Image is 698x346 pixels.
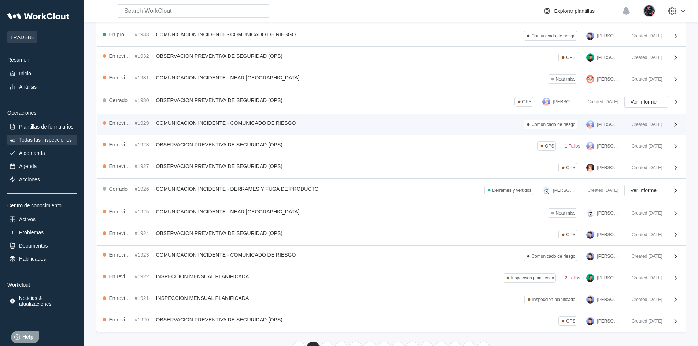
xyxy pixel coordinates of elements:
[586,274,594,282] img: user.png
[7,161,77,171] a: Agenda
[586,142,594,150] img: user-3.png
[597,297,620,302] div: [PERSON_NAME]
[156,252,296,258] span: COMUNICACION INCIDENTE - COMUNICADO DE RIESGO
[626,122,662,127] div: Created [DATE]
[109,120,132,126] div: En revisión
[626,33,662,38] div: Created [DATE]
[109,31,132,37] div: En progreso
[97,68,686,90] a: En revisión#1931COMUNICACION INCIDENTE - NEAR [GEOGRAPHIC_DATA]Near miss[PERSON_NAME]Created [DATE]
[135,53,153,59] div: #1932
[109,186,128,192] div: Cerrado
[19,295,75,307] div: Noticias & atualizaciones
[7,135,77,145] a: Todas las inspecciones
[597,211,620,216] div: [PERSON_NAME]
[19,71,31,77] div: Inicio
[565,275,580,280] div: 2 Fallos
[109,209,132,215] div: En revisión
[597,144,620,149] div: [PERSON_NAME]
[135,142,153,148] div: #1928
[19,163,37,169] div: Agenda
[626,297,662,302] div: Created [DATE]
[7,227,77,238] a: Problemas
[156,120,296,126] span: COMUNICACION INCIDENTE - COMUNICADO DE RIESGO
[626,77,662,82] div: Created [DATE]
[97,25,686,47] a: En progreso#1933COMUNICACION INCIDENTE - COMUNICADO DE RIESGOComunicado de riesgo[PERSON_NAME]Cre...
[543,7,618,15] a: Explorar plantillas
[542,186,550,194] img: clout-01.png
[156,209,300,215] span: COMUNICACION INCIDENTE - NEAR [GEOGRAPHIC_DATA]
[586,32,594,40] img: user-5.png
[109,53,132,59] div: En revisión
[531,33,575,38] div: Comunicado de riesgo
[135,31,153,37] div: #1933
[19,124,74,130] div: Plantillas de formularios
[597,122,620,127] div: [PERSON_NAME]
[135,295,153,301] div: #1921
[7,214,77,224] a: Activos
[97,135,686,157] a: En revisión#1928OBSERVACION PREVENTIVA DE SEGURIDAD (OPS)OPS1 Fallos[PERSON_NAME]Created [DATE]
[7,82,77,92] a: Análisis
[631,188,657,193] span: Ver informe
[586,231,594,239] img: user-5.png
[109,142,132,148] div: En revisión
[156,186,319,192] span: COMUNICACIÓN INCIDENTE - DERRAMES Y FUGA DE PRODUCTO
[97,246,686,267] a: En revisión#1923COMUNICACION INCIDENTE - COMUNICADO DE RIESGOComunicado de riesgo[PERSON_NAME]Cre...
[586,252,594,260] img: user-5.png
[156,97,282,103] span: OBSERVACION PREVENTIVA DE SEGURIDAD (OPS)
[135,274,153,279] div: #1922
[7,241,77,251] a: Documentos
[97,179,686,202] a: Cerrado#1926COMUNICACIÓN INCIDENTE - DERRAMES Y FUGA DE PRODUCTODerrames y vertidos[PERSON_NAME]C...
[7,282,77,288] div: Workclout
[626,211,662,216] div: Created [DATE]
[109,252,132,258] div: En revisión
[555,77,575,82] div: Near miss
[19,176,40,182] div: Acciones
[19,230,44,235] div: Problemas
[566,55,575,60] div: OPS
[554,8,595,14] div: Explorar plantillas
[97,157,686,179] a: En revisión#1927OBSERVACION PREVENTIVA DE SEGURIDAD (OPS)OPS[PERSON_NAME]Created [DATE]
[156,230,282,236] span: OBSERVACION PREVENTIVA DE SEGURIDAD (OPS)
[597,55,620,60] div: [PERSON_NAME] DE LOS [PERSON_NAME]
[597,232,620,237] div: [PERSON_NAME]
[109,97,128,103] div: Cerrado
[19,137,72,143] div: Todas las inspecciones
[135,75,153,81] div: #1931
[135,186,153,192] div: #1926
[109,230,132,236] div: En revisión
[135,163,153,169] div: #1927
[97,47,686,68] a: En revisión#1932OBSERVACION PREVENTIVA DE SEGURIDAD (OPS)OPS[PERSON_NAME] DE LOS [PERSON_NAME]Cre...
[135,97,153,103] div: #1930
[586,75,594,83] img: panda.png
[7,31,37,43] span: TRADEBE
[586,295,594,304] img: user-5.png
[553,188,576,193] div: [PERSON_NAME]
[586,53,594,62] img: user.png
[97,267,686,289] a: En revisión#1922INSPECCION MENSUAL PLANIFICADAInspección planificada2 Fallos[PERSON_NAME]Created ...
[586,209,594,217] img: clout-01.png
[109,163,132,169] div: En revisión
[545,144,554,149] div: OPS
[7,174,77,185] a: Acciones
[135,209,153,215] div: #1925
[586,164,594,172] img: user-2.png
[626,275,662,280] div: Created [DATE]
[135,120,153,126] div: #1929
[156,317,282,323] span: OBSERVACION PREVENTIVA DE SEGURIDAD (OPS)
[7,122,77,132] a: Plantillas de formularios
[626,254,662,259] div: Created [DATE]
[109,75,132,81] div: En revisión
[97,114,686,135] a: En revisión#1929COMUNICACION INCIDENTE - COMUNICADO DE RIESGOComunicado de riesgo[PERSON_NAME]Cre...
[109,274,132,279] div: En revisión
[156,295,249,301] span: INSPECCION MENSUAL PLANIFICADA
[597,275,620,280] div: [PERSON_NAME]
[156,75,300,81] span: COMUNICACION INCIDENTE - NEAR [GEOGRAPHIC_DATA]
[7,57,77,63] div: Resumen
[542,98,550,106] img: user-3.png
[109,295,132,301] div: En revisión
[532,297,575,302] div: Inspección planificada
[19,256,46,262] div: Habilidades
[597,319,620,324] div: [PERSON_NAME]
[7,110,77,116] div: Operaciones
